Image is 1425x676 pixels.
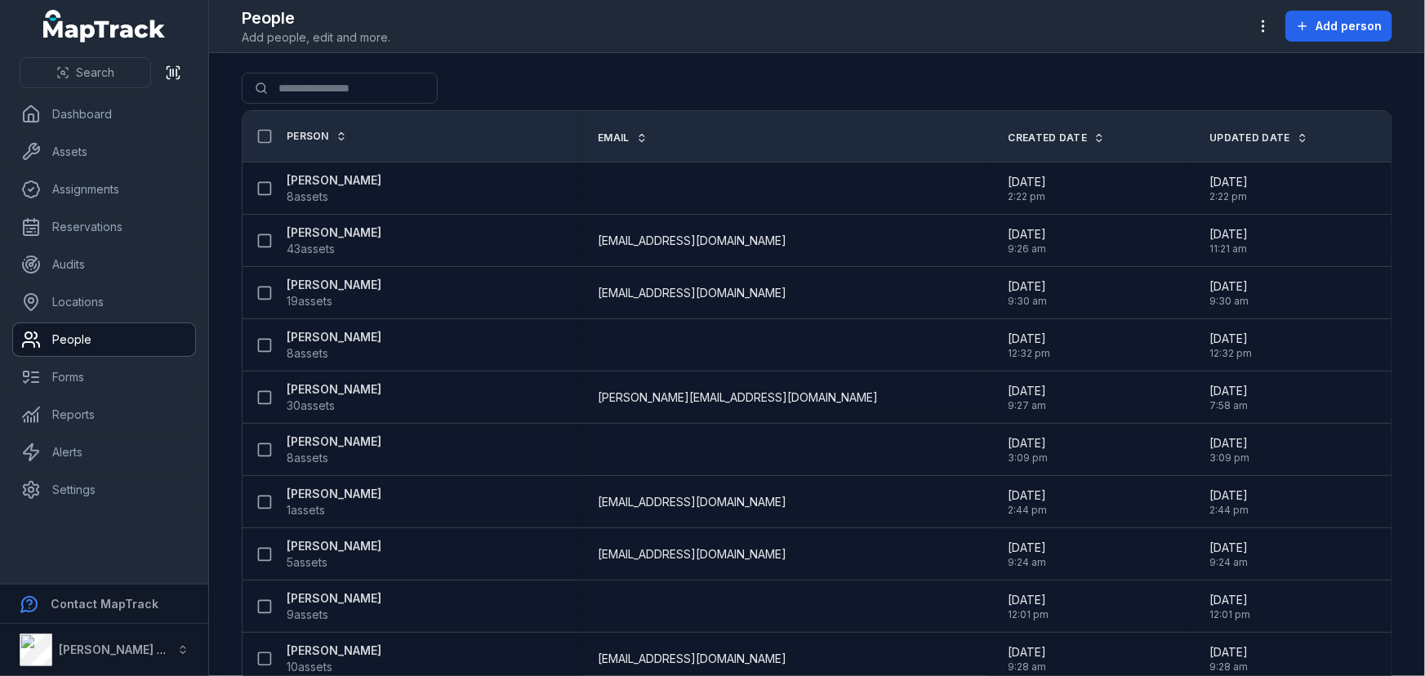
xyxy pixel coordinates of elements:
[1009,347,1051,360] span: 12:32 pm
[287,172,381,189] strong: [PERSON_NAME]
[287,189,328,205] span: 8 assets
[1209,435,1249,465] time: 8/8/2025, 3:09:04 PM
[1209,556,1248,569] span: 9:24 am
[287,225,381,257] a: [PERSON_NAME]43assets
[287,329,381,345] strong: [PERSON_NAME]
[13,323,195,356] a: People
[1209,278,1249,308] time: 6/4/2025, 9:30:08 AM
[1285,11,1392,42] button: Add person
[1009,540,1047,556] span: [DATE]
[1209,131,1290,145] span: Updated Date
[287,277,381,309] a: [PERSON_NAME]19assets
[287,398,335,414] span: 30 assets
[287,538,381,571] a: [PERSON_NAME]5assets
[287,538,381,554] strong: [PERSON_NAME]
[287,225,381,241] strong: [PERSON_NAME]
[1009,644,1047,674] time: 3/4/2025, 9:28:25 AM
[1009,592,1049,621] time: 7/10/2025, 12:01:41 PM
[1209,451,1249,465] span: 3:09 pm
[1009,383,1047,399] span: [DATE]
[1209,592,1250,621] time: 7/10/2025, 12:01:41 PM
[1009,295,1048,308] span: 9:30 am
[1209,540,1248,556] span: [DATE]
[287,293,332,309] span: 19 assets
[1009,131,1088,145] span: Created Date
[1009,190,1047,203] span: 2:22 pm
[598,285,786,301] span: [EMAIL_ADDRESS][DOMAIN_NAME]
[287,643,381,659] strong: [PERSON_NAME]
[1009,278,1048,295] span: [DATE]
[1209,435,1249,451] span: [DATE]
[287,486,381,502] strong: [PERSON_NAME]
[1009,383,1047,412] time: 3/4/2025, 9:27:41 AM
[1009,540,1047,569] time: 5/12/2025, 9:24:05 AM
[1209,174,1248,190] span: [DATE]
[1209,608,1250,621] span: 12:01 pm
[13,361,195,394] a: Forms
[287,130,329,143] span: Person
[287,450,328,466] span: 8 assets
[287,554,327,571] span: 5 assets
[287,590,381,623] a: [PERSON_NAME]9assets
[1209,540,1248,569] time: 5/12/2025, 9:24:05 AM
[598,131,630,145] span: Email
[287,130,347,143] a: Person
[287,643,381,675] a: [PERSON_NAME]10assets
[1009,226,1047,256] time: 3/4/2025, 9:26:03 AM
[287,486,381,518] a: [PERSON_NAME]1assets
[598,651,786,667] span: [EMAIL_ADDRESS][DOMAIN_NAME]
[1209,644,1248,674] time: 3/4/2025, 9:28:25 AM
[1009,174,1047,203] time: 8/20/2025, 2:22:10 PM
[76,64,114,81] span: Search
[1209,190,1248,203] span: 2:22 pm
[287,607,328,623] span: 9 assets
[1209,131,1308,145] a: Updated Date
[13,398,195,431] a: Reports
[1009,451,1049,465] span: 3:09 pm
[1209,383,1248,412] time: 8/1/2025, 7:58:22 AM
[1009,226,1047,242] span: [DATE]
[13,248,195,281] a: Audits
[287,241,335,257] span: 43 assets
[43,10,166,42] a: MapTrack
[287,172,381,205] a: [PERSON_NAME]8assets
[13,474,195,506] a: Settings
[287,434,381,450] strong: [PERSON_NAME]
[1009,592,1049,608] span: [DATE]
[1209,487,1249,504] span: [DATE]
[1209,660,1248,674] span: 9:28 am
[287,329,381,362] a: [PERSON_NAME]8assets
[1316,18,1382,34] span: Add person
[1209,331,1252,360] time: 6/6/2025, 12:32:38 PM
[1009,242,1047,256] span: 9:26 am
[287,502,325,518] span: 1 assets
[59,643,172,656] strong: [PERSON_NAME] Air
[1009,487,1048,504] span: [DATE]
[1209,242,1248,256] span: 11:21 am
[598,233,786,249] span: [EMAIL_ADDRESS][DOMAIN_NAME]
[598,494,786,510] span: [EMAIL_ADDRESS][DOMAIN_NAME]
[1209,644,1248,660] span: [DATE]
[1209,295,1249,308] span: 9:30 am
[13,436,195,469] a: Alerts
[13,173,195,206] a: Assignments
[598,389,878,406] span: [PERSON_NAME][EMAIL_ADDRESS][DOMAIN_NAME]
[287,659,332,675] span: 10 assets
[598,546,786,563] span: [EMAIL_ADDRESS][DOMAIN_NAME]
[1209,331,1252,347] span: [DATE]
[242,29,390,46] span: Add people, edit and more.
[1009,399,1047,412] span: 9:27 am
[287,277,381,293] strong: [PERSON_NAME]
[287,381,381,398] strong: [PERSON_NAME]
[1209,174,1248,203] time: 8/20/2025, 2:22:10 PM
[1009,174,1047,190] span: [DATE]
[1209,347,1252,360] span: 12:32 pm
[598,131,648,145] a: Email
[1209,504,1249,517] span: 2:44 pm
[1009,331,1051,347] span: [DATE]
[1009,660,1047,674] span: 9:28 am
[1009,487,1048,517] time: 6/13/2025, 2:44:57 PM
[13,136,195,168] a: Assets
[1009,131,1106,145] a: Created Date
[1209,399,1248,412] span: 7:58 am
